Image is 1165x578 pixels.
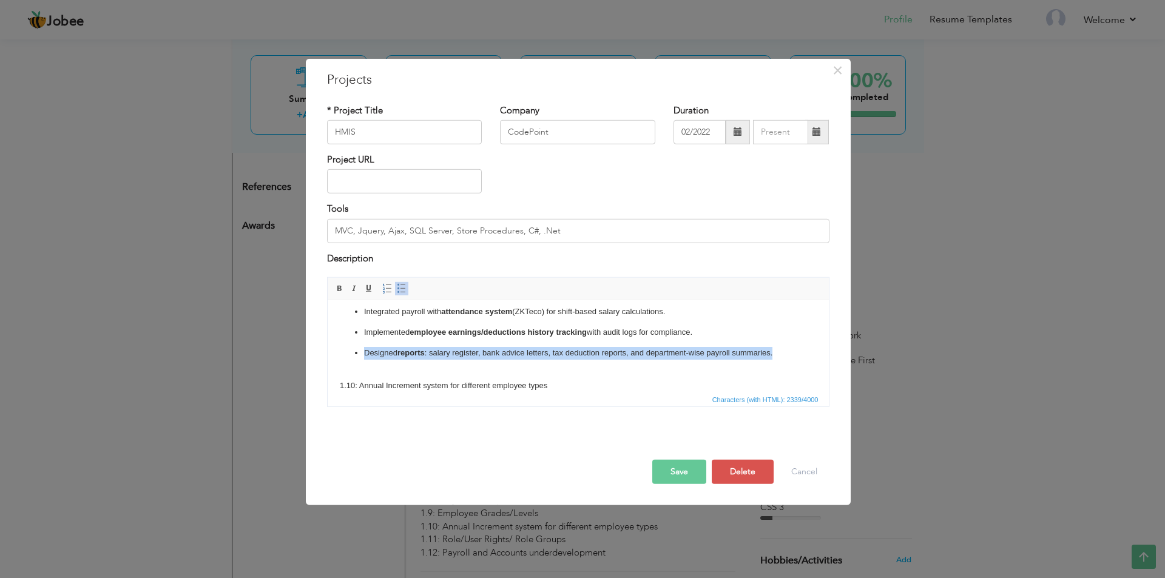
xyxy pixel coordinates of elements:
button: Save [652,460,706,484]
label: Duration [674,104,709,116]
label: Company [500,104,539,116]
a: Insert/Remove Bulleted List [395,282,408,295]
div: Statistics [710,394,822,405]
button: Cancel [779,460,829,484]
button: Close [828,60,848,79]
iframe: Rich Text Editor, projectEditor [328,301,829,392]
label: Tools [327,203,348,215]
input: Present [753,120,808,144]
span: Characters (with HTML): 2339/4000 [710,394,821,405]
label: * Project Title [327,104,383,116]
a: Bold [333,282,346,295]
h3: Projects [327,70,829,89]
a: Italic [348,282,361,295]
a: Insert/Remove Numbered List [380,282,394,295]
span: × [832,59,843,81]
label: Description [327,252,373,265]
button: Delete [712,460,774,484]
input: From [674,120,726,144]
label: Project URL [327,153,374,166]
a: Underline [362,282,376,295]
